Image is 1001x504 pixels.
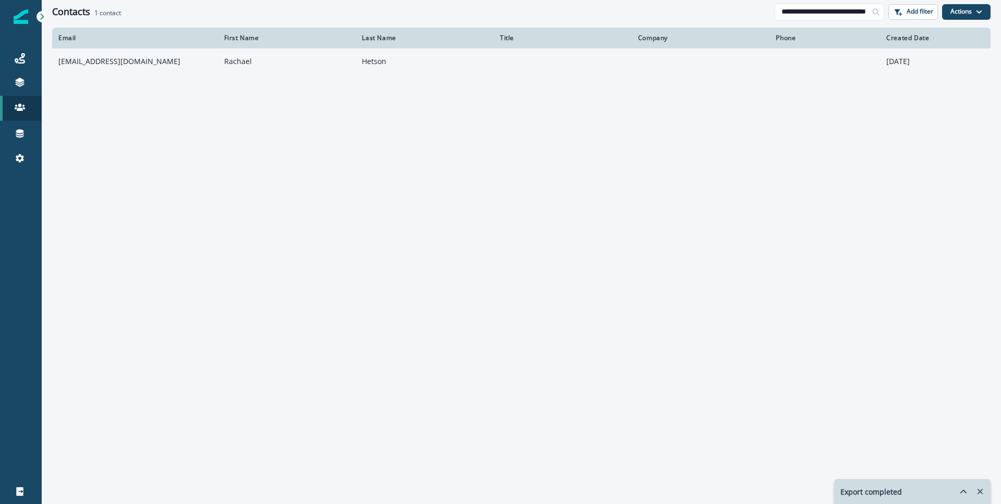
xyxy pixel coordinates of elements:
div: Created Date [886,34,984,42]
button: Add filter [888,4,938,20]
td: Hetson [356,48,494,74]
h2: contact [94,9,121,17]
div: Title [500,34,626,42]
button: Remove-exports [972,484,988,499]
button: hide-exports [947,480,968,503]
div: Email [58,34,212,42]
div: First Name [224,34,350,42]
div: Last Name [362,34,487,42]
span: 1 [94,8,98,17]
img: Inflection [14,9,28,24]
td: Rachael [218,48,356,74]
p: Export completed [840,486,902,497]
div: Phone [776,34,874,42]
a: [EMAIL_ADDRESS][DOMAIN_NAME]RachaelHetson[DATE] [52,48,991,74]
button: hide-exports [955,484,972,499]
div: Company [638,34,764,42]
p: Add filter [907,8,933,15]
h1: Contacts [52,6,90,18]
button: Actions [942,4,991,20]
p: [DATE] [886,56,984,67]
td: [EMAIL_ADDRESS][DOMAIN_NAME] [52,48,218,74]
